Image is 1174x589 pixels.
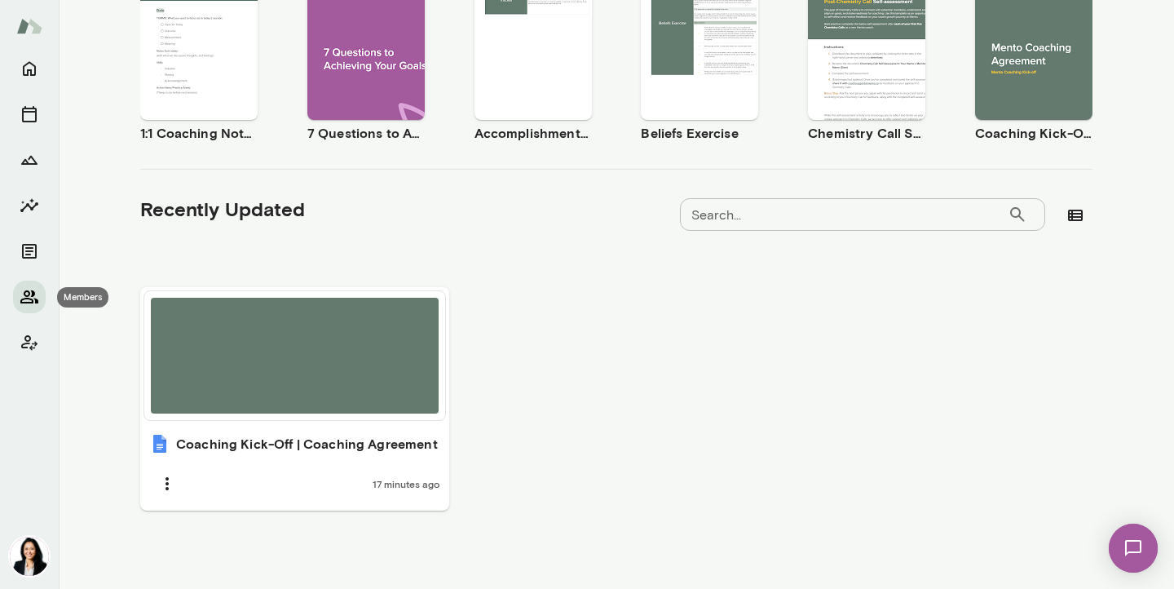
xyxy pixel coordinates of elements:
[13,98,46,131] button: Sessions
[140,123,258,143] h6: 1:1 Coaching Notes
[16,11,42,42] img: Mento
[641,123,758,143] h6: Beliefs Exercise
[13,326,46,359] button: Client app
[10,537,49,576] img: Monica Aggarwal
[13,144,46,176] button: Growth Plan
[140,196,305,222] h5: Recently Updated
[373,477,439,490] span: 17 minutes ago
[13,281,46,313] button: Members
[975,123,1092,143] h6: Coaching Kick-Off | Coaching Agreement
[307,123,425,143] h6: 7 Questions to Achieving Your Goals
[13,52,46,85] button: Home
[13,189,46,222] button: Insights
[474,123,592,143] h6: Accomplishment Tracker
[13,235,46,268] button: Documents
[808,123,925,143] h6: Chemistry Call Self-Assessment [Coaches only]
[176,434,438,454] h6: Coaching Kick-Off | Coaching Agreement
[57,287,108,308] div: Members
[150,434,170,454] img: Coaching Kick-Off | Coaching Agreement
